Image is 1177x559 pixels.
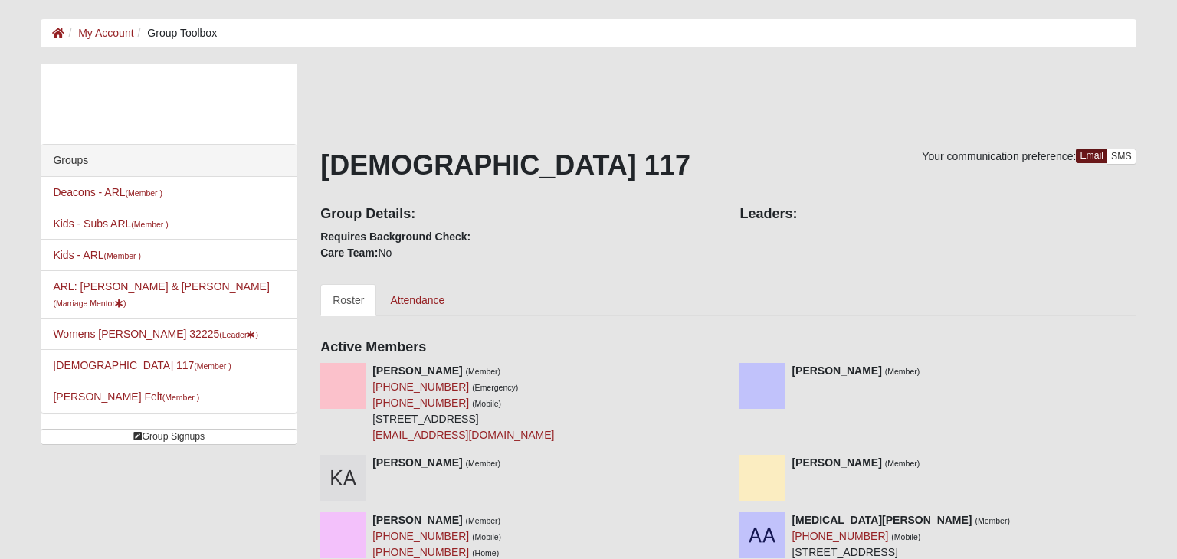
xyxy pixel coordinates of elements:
[194,361,231,371] small: (Member )
[792,530,888,542] a: [PHONE_NUMBER]
[372,514,462,526] strong: [PERSON_NAME]
[739,206,1136,223] h4: Leaders:
[472,548,499,557] small: (Home)
[792,456,881,469] strong: [PERSON_NAME]
[1107,149,1136,165] a: SMS
[372,397,469,409] a: [PHONE_NUMBER]
[372,530,469,542] a: [PHONE_NUMBER]
[53,328,258,340] a: Womens [PERSON_NAME] 32225(Leader)
[885,367,920,376] small: (Member)
[792,514,972,526] strong: [MEDICAL_DATA][PERSON_NAME]
[885,459,920,468] small: (Member)
[320,339,1136,356] h4: Active Members
[975,516,1010,525] small: (Member)
[378,284,457,316] a: Attendance
[1076,149,1107,163] a: Email
[134,25,218,41] li: Group Toolbox
[472,383,518,392] small: (Emergency)
[922,150,1076,162] span: Your communication preference:
[472,399,501,408] small: (Mobile)
[320,230,470,243] strong: Requires Background Check:
[53,299,126,308] small: (Marriage Mentor )
[53,280,269,309] a: ARL: [PERSON_NAME] & [PERSON_NAME](Marriage Mentor)
[78,27,133,39] a: My Account
[466,367,501,376] small: (Member)
[466,516,501,525] small: (Member)
[372,381,469,393] a: [PHONE_NUMBER]
[41,429,297,445] a: Group Signups
[126,188,162,198] small: (Member )
[320,206,716,223] h4: Group Details:
[891,532,920,541] small: (Mobile)
[104,251,141,260] small: (Member )
[320,247,378,259] strong: Care Team:
[320,149,1136,181] h1: [DEMOGRAPHIC_DATA] 117
[53,217,168,230] a: Kids - Subs ARL(Member )
[53,186,162,198] a: Deacons - ARL(Member )
[320,284,376,316] a: Roster
[131,220,168,229] small: (Member )
[53,391,199,403] a: [PERSON_NAME] Felt(Member )
[41,145,297,177] div: Groups
[372,546,469,558] a: [PHONE_NUMBER]
[53,359,231,371] a: [DEMOGRAPHIC_DATA] 117(Member )
[372,456,462,469] strong: [PERSON_NAME]
[792,364,881,377] strong: [PERSON_NAME]
[466,459,501,468] small: (Member)
[372,364,462,377] strong: [PERSON_NAME]
[162,393,199,402] small: (Member )
[372,363,554,443] div: [STREET_ADDRESS]
[372,429,554,441] a: [EMAIL_ADDRESS][DOMAIN_NAME]
[309,195,728,261] div: No
[53,249,141,261] a: Kids - ARL(Member )
[219,330,258,339] small: (Leader )
[472,532,501,541] small: (Mobile)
